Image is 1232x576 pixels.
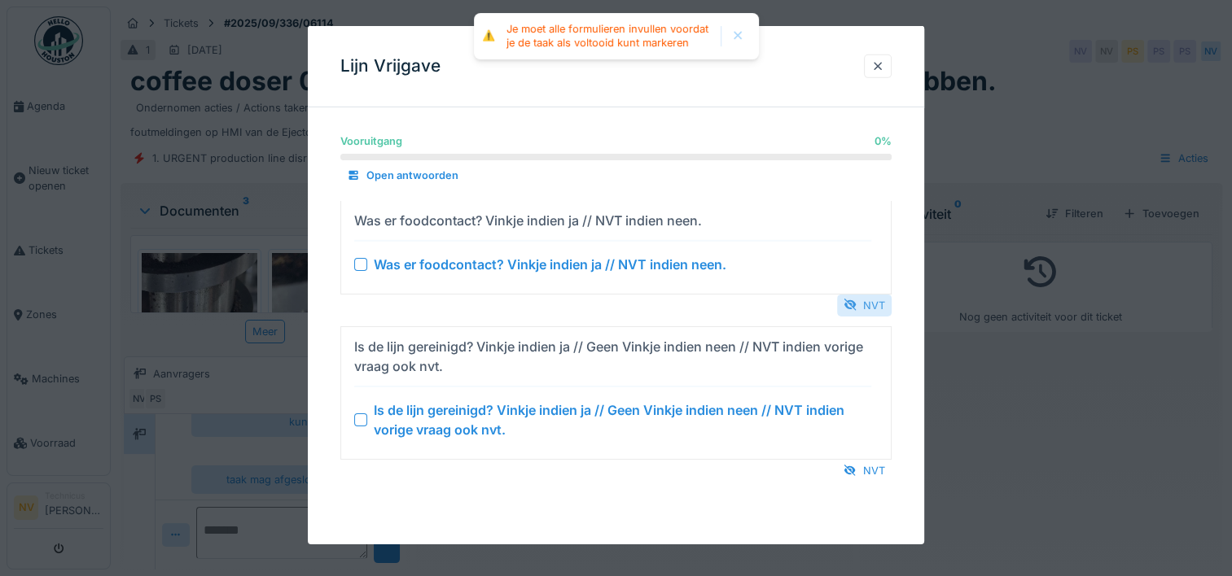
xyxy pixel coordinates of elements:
h3: Lijn Vrijgave [340,56,441,76]
div: Is de lijn gereinigd? Vinkje indien ja // Geen Vinkje indien neen // NVT indien vorige vraag ook ... [354,337,865,376]
div: Vooruitgang [340,133,402,149]
summary: Was er foodcontact? Vinkje indien ja // NVT indien neen. Was er foodcontact? Vinkje indien ja // ... [348,207,884,286]
div: Is de lijn gereinigd? Vinkje indien ja // Geen Vinkje indien neen // NVT indien vorige vraag ook ... [374,400,871,439]
div: NVT [837,460,892,482]
div: Je moet alle formulieren invullen voordat je de taak als voltooid kunt markeren [506,23,712,50]
progress: 0 % [340,154,892,160]
div: ⚠️ [482,29,498,43]
div: NVT [837,294,892,316]
div: Was er foodcontact? Vinkje indien ja // NVT indien neen. [354,210,702,229]
div: 0 % [875,133,892,149]
div: Was er foodcontact? Vinkje indien ja // NVT indien neen. [374,254,726,273]
div: Open antwoorden [340,164,465,186]
summary: Is de lijn gereinigd? Vinkje indien ja // Geen Vinkje indien neen // NVT indien vorige vraag ook ... [348,334,884,452]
